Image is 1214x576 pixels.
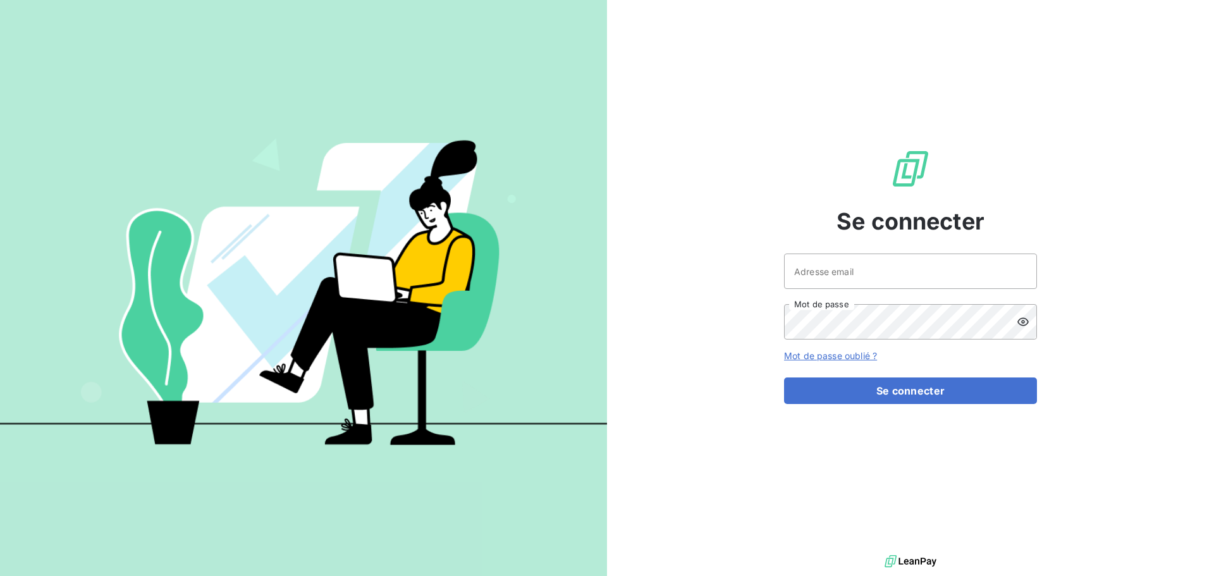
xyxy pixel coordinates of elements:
a: Mot de passe oublié ? [784,350,877,361]
img: logo [885,552,936,571]
img: Logo LeanPay [890,149,931,189]
input: placeholder [784,254,1037,289]
span: Se connecter [837,204,984,238]
button: Se connecter [784,377,1037,404]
